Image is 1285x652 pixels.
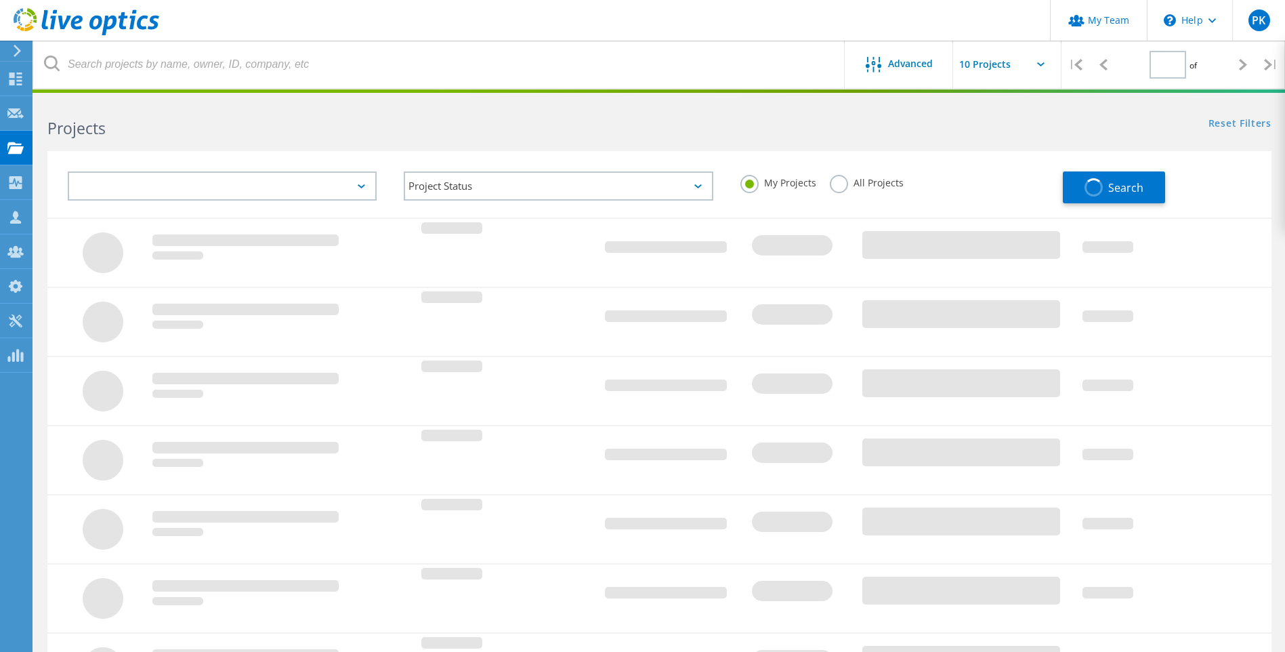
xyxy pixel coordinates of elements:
span: of [1189,60,1197,71]
span: Advanced [888,59,933,68]
div: | [1061,41,1089,89]
span: Search [1108,180,1143,195]
button: Search [1063,171,1165,203]
label: My Projects [740,175,816,188]
input: Search projects by name, owner, ID, company, etc [34,41,845,88]
a: Reset Filters [1208,119,1271,130]
b: Projects [47,117,106,139]
a: Live Optics Dashboard [14,28,159,38]
div: Project Status [404,171,713,201]
label: All Projects [830,175,904,188]
div: | [1257,41,1285,89]
span: PK [1252,15,1265,26]
svg: \n [1164,14,1176,26]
